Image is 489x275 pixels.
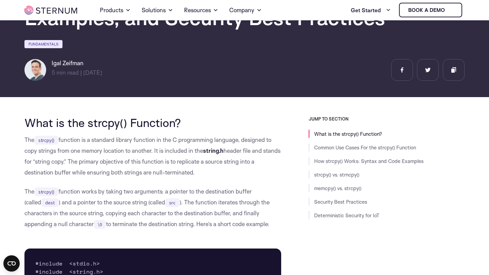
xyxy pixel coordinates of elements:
[314,199,367,205] a: Security Best Practices
[41,198,59,207] code: dest
[34,136,58,145] code: strcpy()
[3,255,20,272] button: Open CMP widget
[351,3,391,17] a: Get Started
[314,144,416,151] a: Common Use Cases For the strcpy() Function
[314,131,382,137] a: What is the strcpy() Function?
[184,1,218,20] a: Resources
[94,220,106,229] code: \0
[314,171,359,178] a: strcpy() vs. strncpy()
[24,59,46,81] img: Igal Zeifman
[448,7,453,13] img: sternum iot
[34,187,58,196] code: strcpy()
[24,6,77,15] img: sternum iot
[100,1,131,20] a: Products
[52,69,55,76] span: 5
[309,116,465,122] h3: JUMP TO SECTION
[165,198,180,207] code: src
[52,69,82,76] span: min read |
[24,116,281,129] h2: What is the strcpy() Function?
[229,1,262,20] a: Company
[24,186,281,230] p: The function works by taking two arguments: a pointer to the destination buffer (called ) and a p...
[314,158,423,164] a: How strcpy() Works: Syntax and Code Examples
[314,212,379,219] a: Deterministic Security for IoT
[203,147,223,154] strong: string.h
[314,185,361,191] a: memcpy() vs. strcpy()
[83,69,102,76] span: [DATE]
[142,1,173,20] a: Solutions
[52,59,102,67] h6: Igal Zeifman
[24,134,281,178] p: The function is a standard library function in the C programming language, designed to copy strin...
[399,3,462,17] a: Book a demo
[24,40,62,48] a: Fundamentals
